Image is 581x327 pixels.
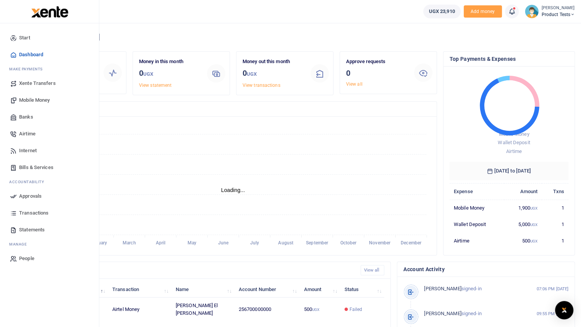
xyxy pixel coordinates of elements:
small: UGX [530,239,537,243]
small: UGX [247,71,257,77]
a: People [6,250,93,267]
a: Approvals [6,188,93,205]
span: Add money [464,5,502,18]
span: countability [15,179,44,185]
a: UGX 23,910 [423,5,461,18]
td: Airtel Money [108,298,172,321]
th: Transaction: activate to sort column ascending [108,281,172,298]
span: ake Payments [13,66,43,72]
p: signed-in [424,310,532,318]
a: Dashboard [6,46,93,63]
p: Money out this month [243,58,304,66]
td: Airtime [450,233,504,249]
a: View statement [139,83,172,88]
span: Mobile Money [498,131,529,137]
th: Amount [504,184,542,200]
td: 1 [542,233,568,249]
a: logo-small logo-large logo-large [31,8,68,14]
h3: 0 [346,67,408,79]
small: UGX [530,223,537,227]
a: View all [361,265,385,275]
td: 5,000 [504,216,542,233]
small: 07:06 PM [DATE] [536,286,568,292]
li: M [6,63,93,75]
span: Transactions [19,209,49,217]
th: Amount: activate to sort column ascending [299,281,340,298]
span: Internet [19,147,37,155]
span: Dashboard [19,51,43,59]
tspan: May [188,240,196,246]
small: UGX [312,307,319,312]
small: [PERSON_NAME] [542,5,575,11]
span: Approvals [19,192,42,200]
span: UGX 23,910 [429,8,455,15]
th: Status: activate to sort column ascending [340,281,384,298]
text: Loading... [221,187,245,193]
td: [PERSON_NAME] El [PERSON_NAME] [172,298,235,321]
h6: [DATE] to [DATE] [450,162,568,180]
a: Mobile Money [6,92,93,109]
td: 1,900 [504,200,542,216]
a: Internet [6,142,93,159]
a: View transactions [243,83,280,88]
p: Money in this month [139,58,201,66]
h3: 0 [243,67,304,80]
span: anage [13,241,27,247]
small: UGX [143,71,153,77]
tspan: November [369,240,391,246]
a: Banks [6,109,93,125]
h4: Recent Transactions [36,266,354,275]
span: Failed [350,306,363,313]
tspan: June [218,240,229,246]
a: Statements [6,221,93,238]
tspan: February [89,240,107,246]
small: 09:55 PM [DATE] [536,311,568,317]
span: Statements [19,226,45,234]
h4: Top Payments & Expenses [450,55,568,63]
h4: Account Activity [403,265,568,273]
th: Txns [542,184,568,200]
span: Xente Transfers [19,80,56,87]
img: logo-large [31,6,68,18]
span: Product Tests [542,11,575,18]
div: Open Intercom Messenger [555,301,573,319]
span: People [19,255,34,262]
small: UGX [530,206,537,210]
tspan: April [156,240,166,246]
td: Wallet Deposit [450,216,504,233]
li: Toup your wallet [464,5,502,18]
tspan: October [340,240,357,246]
a: profile-user [PERSON_NAME] Product Tests [525,5,575,18]
tspan: July [250,240,259,246]
p: signed-in [424,285,532,293]
span: Airtime [506,148,522,154]
img: profile-user [525,5,539,18]
span: [PERSON_NAME] [424,311,461,316]
a: Bills & Services [6,159,93,176]
li: Ac [6,176,93,188]
span: Bills & Services [19,164,53,171]
h4: Transactions Overview [36,105,430,113]
a: Transactions [6,205,93,221]
th: Name: activate to sort column ascending [172,281,235,298]
span: Banks [19,113,33,121]
td: 500 [299,298,340,321]
span: Start [19,34,30,42]
a: Start [6,29,93,46]
li: M [6,238,93,250]
span: Mobile Money [19,96,50,104]
td: 256700000000 [235,298,300,321]
th: Expense [450,184,504,200]
span: Wallet Deposit [498,140,530,145]
a: Xente Transfers [6,75,93,92]
p: Approve requests [346,58,408,66]
td: 1 [542,200,568,216]
tspan: September [306,240,329,246]
span: Airtime [19,130,36,138]
td: Mobile Money [450,200,504,216]
a: View all [346,81,363,87]
th: Account Number: activate to sort column ascending [235,281,300,298]
span: [PERSON_NAME] [424,286,461,291]
td: 500 [504,233,542,249]
a: Airtime [6,125,93,142]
